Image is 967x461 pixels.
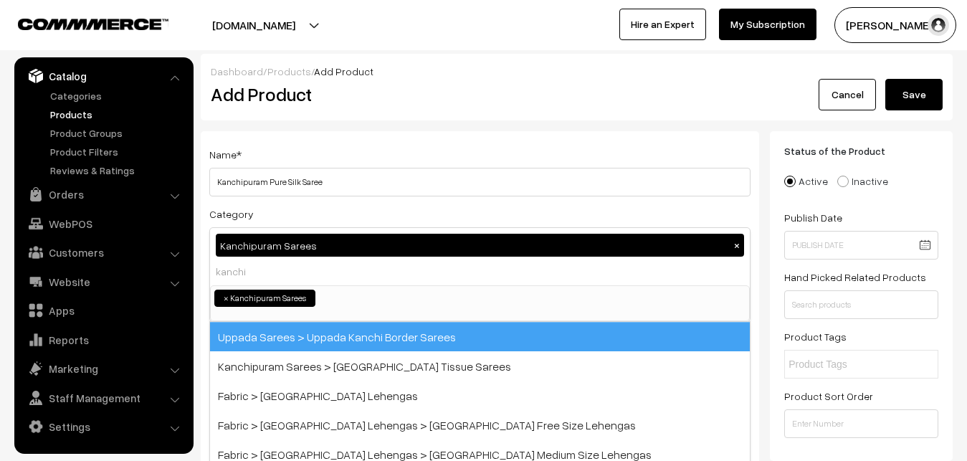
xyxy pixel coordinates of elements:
input: Publish Date [784,231,938,260]
a: Reports [18,327,189,353]
a: COMMMERCE [18,14,143,32]
span: Fabric > [GEOGRAPHIC_DATA] Lehengas > [GEOGRAPHIC_DATA] Free Size Lehengas [210,410,750,439]
a: Orders [18,181,189,207]
label: Hand Picked Related Products [784,270,926,285]
label: Product Tags [784,329,847,344]
label: Active [784,174,828,189]
label: Name [209,147,242,162]
span: Status of the Product [784,145,902,157]
label: Publish Date [784,210,842,225]
a: Settings [18,414,189,439]
li: Kanchipuram Sarees [214,290,315,307]
label: Product Sort Order [784,389,873,404]
button: Save [885,79,943,110]
button: [DOMAIN_NAME] [162,7,346,43]
span: Uppada Sarees > Uppada Kanchi Border Sarees [210,322,750,351]
a: Marketing [18,356,189,381]
a: Product Filters [47,144,189,159]
a: Reviews & Ratings [47,163,189,178]
a: Products [47,107,189,122]
a: Categories [47,88,189,103]
a: My Subscription [719,9,816,40]
span: × [224,292,229,305]
a: Dashboard [211,65,263,77]
span: Add Product [314,65,373,77]
img: COMMMERCE [18,19,168,29]
button: [PERSON_NAME] [834,7,956,43]
a: Product Groups [47,125,189,141]
img: user [928,14,949,36]
a: Cancel [819,79,876,110]
a: Catalog [18,63,189,89]
a: Staff Management [18,385,189,411]
label: Inactive [837,174,888,189]
input: Name [209,168,751,196]
h2: Add Product [211,83,754,105]
button: × [730,239,743,252]
a: Customers [18,239,189,265]
div: / / [211,64,943,79]
a: Website [18,269,189,295]
a: Products [267,65,311,77]
a: Hire an Expert [619,9,706,40]
input: Enter Number [784,409,938,438]
input: Search products [784,290,938,319]
div: Kanchipuram Sarees [216,234,744,257]
span: Kanchipuram Sarees > [GEOGRAPHIC_DATA] Tissue Sarees [210,351,750,381]
a: WebPOS [18,211,189,237]
span: Fabric > [GEOGRAPHIC_DATA] Lehengas [210,381,750,410]
a: Apps [18,298,189,323]
label: Category [209,206,254,222]
input: Product Tags [789,357,914,372]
